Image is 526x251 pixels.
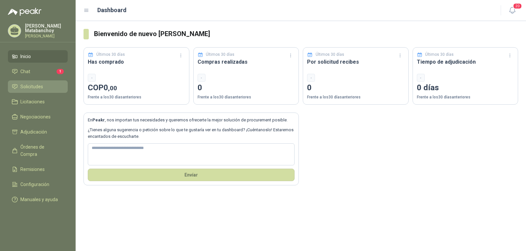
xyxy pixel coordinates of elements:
[20,98,45,105] span: Licitaciones
[96,52,125,58] p: Últimos 30 días
[417,82,514,94] p: 0 días
[417,58,514,66] h3: Tiempo de adjudicación
[97,6,127,15] h1: Dashboard
[8,65,68,78] a: Chat1
[8,126,68,138] a: Adjudicación
[88,94,185,100] p: Frente a los 30 días anteriores
[425,52,454,58] p: Últimos 30 días
[307,82,404,94] p: 0
[92,117,105,122] b: Peakr
[8,178,68,191] a: Configuración
[20,83,43,90] span: Solicitudes
[104,83,117,92] span: 0
[20,181,49,188] span: Configuración
[198,94,295,100] p: Frente a los 30 días anteriores
[25,34,68,38] p: [PERSON_NAME]
[198,58,295,66] h3: Compras realizadas
[88,169,295,181] button: Envíar
[57,69,64,74] span: 1
[20,166,45,173] span: Remisiones
[506,5,518,16] button: 20
[88,127,295,140] p: ¿Tienes alguna sugerencia o petición sobre lo que te gustaría ver en tu dashboard? ¡Cuéntanoslo! ...
[307,58,404,66] h3: Por solicitud recibes
[307,94,404,100] p: Frente a los 30 días anteriores
[8,111,68,123] a: Negociaciones
[417,74,425,82] div: -
[8,95,68,108] a: Licitaciones
[513,3,522,9] span: 20
[206,52,234,58] p: Últimos 30 días
[88,117,295,123] p: En , nos importan tus necesidades y queremos ofrecerte la mejor solución de procurement posible.
[8,50,68,63] a: Inicio
[8,8,41,16] img: Logo peakr
[198,82,295,94] p: 0
[8,193,68,206] a: Manuales y ayuda
[198,74,205,82] div: -
[20,113,51,120] span: Negociaciones
[20,53,31,60] span: Inicio
[20,143,61,158] span: Órdenes de Compra
[307,74,315,82] div: -
[20,196,58,203] span: Manuales y ayuda
[25,24,68,33] p: [PERSON_NAME] Matabanchoy
[417,94,514,100] p: Frente a los 30 días anteriores
[20,68,30,75] span: Chat
[8,141,68,160] a: Órdenes de Compra
[8,80,68,93] a: Solicitudes
[8,163,68,176] a: Remisiones
[20,128,47,136] span: Adjudicación
[94,29,518,39] h3: Bienvenido de nuevo [PERSON_NAME]
[88,74,96,82] div: -
[88,82,185,94] p: COP
[108,84,117,92] span: ,00
[88,58,185,66] h3: Has comprado
[316,52,344,58] p: Últimos 30 días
